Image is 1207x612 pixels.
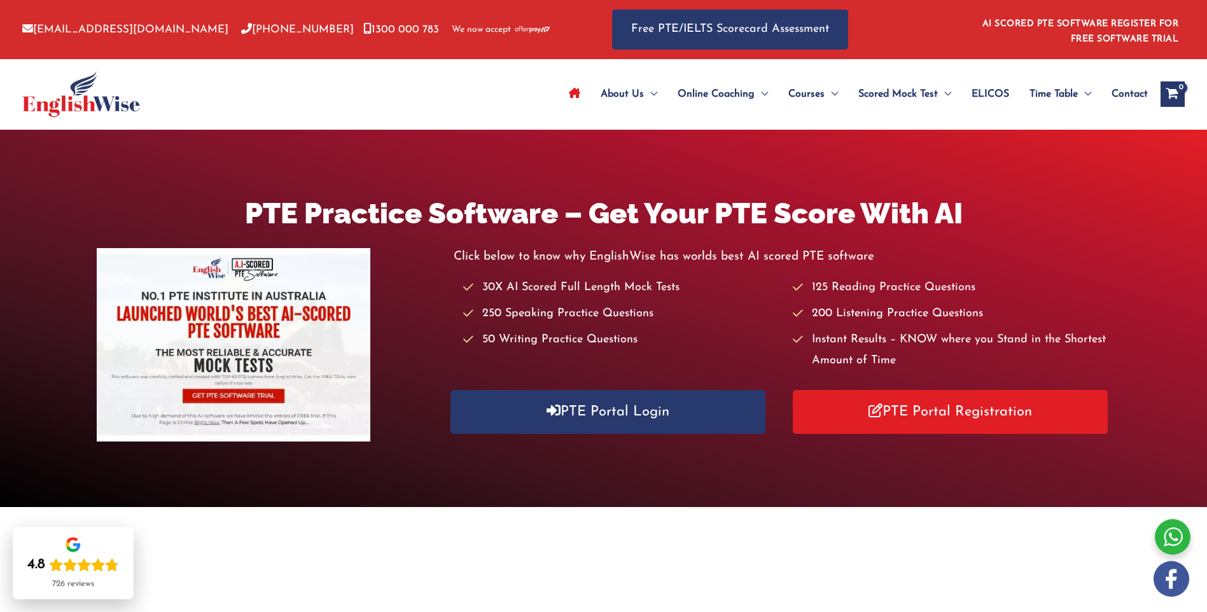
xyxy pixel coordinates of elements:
[52,579,94,589] div: 726 reviews
[27,556,45,574] div: 4.8
[678,72,755,116] span: Online Coaching
[848,72,961,116] a: Scored Mock TestMenu Toggle
[22,24,228,35] a: [EMAIL_ADDRESS][DOMAIN_NAME]
[463,303,781,324] li: 250 Speaking Practice Questions
[463,277,781,298] li: 30X AI Scored Full Length Mock Tests
[778,72,848,116] a: CoursesMenu Toggle
[972,72,1009,116] span: ELICOS
[515,26,550,33] img: Afterpay-Logo
[1112,72,1148,116] span: Contact
[452,24,511,36] span: We now accept
[961,72,1019,116] a: ELICOS
[22,71,140,117] img: cropped-ew-logo
[793,330,1110,372] li: Instant Results – KNOW where you Stand in the Shortest Amount of Time
[454,246,1110,267] p: Click below to know why EnglishWise has worlds best AI scored PTE software
[858,72,938,116] span: Scored Mock Test
[755,72,768,116] span: Menu Toggle
[793,303,1110,324] li: 200 Listening Practice Questions
[463,330,781,351] li: 50 Writing Practice Questions
[601,72,644,116] span: About Us
[982,19,1179,44] a: AI SCORED PTE SOFTWARE REGISTER FOR FREE SOFTWARE TRIAL
[450,390,766,434] a: PTE Portal Login
[1078,72,1091,116] span: Menu Toggle
[97,193,1110,233] h1: PTE Practice Software – Get Your PTE Score With AI
[1101,72,1148,116] a: Contact
[241,24,354,35] a: [PHONE_NUMBER]
[559,72,1148,116] nav: Site Navigation: Main Menu
[1019,72,1101,116] a: Time TableMenu Toggle
[938,72,951,116] span: Menu Toggle
[612,10,848,50] a: Free PTE/IELTS Scorecard Assessment
[644,72,657,116] span: Menu Toggle
[363,24,439,35] a: 1300 000 783
[667,72,778,116] a: Online CoachingMenu Toggle
[590,72,667,116] a: About UsMenu Toggle
[1154,561,1189,597] img: white-facebook.png
[975,9,1185,50] aside: Header Widget 1
[793,277,1110,298] li: 125 Reading Practice Questions
[1161,81,1185,107] a: View Shopping Cart, empty
[788,72,825,116] span: Courses
[1029,72,1078,116] span: Time Table
[27,556,119,574] div: Rating: 4.8 out of 5
[97,248,370,442] img: pte-institute-main
[825,72,838,116] span: Menu Toggle
[793,390,1108,434] a: PTE Portal Registration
